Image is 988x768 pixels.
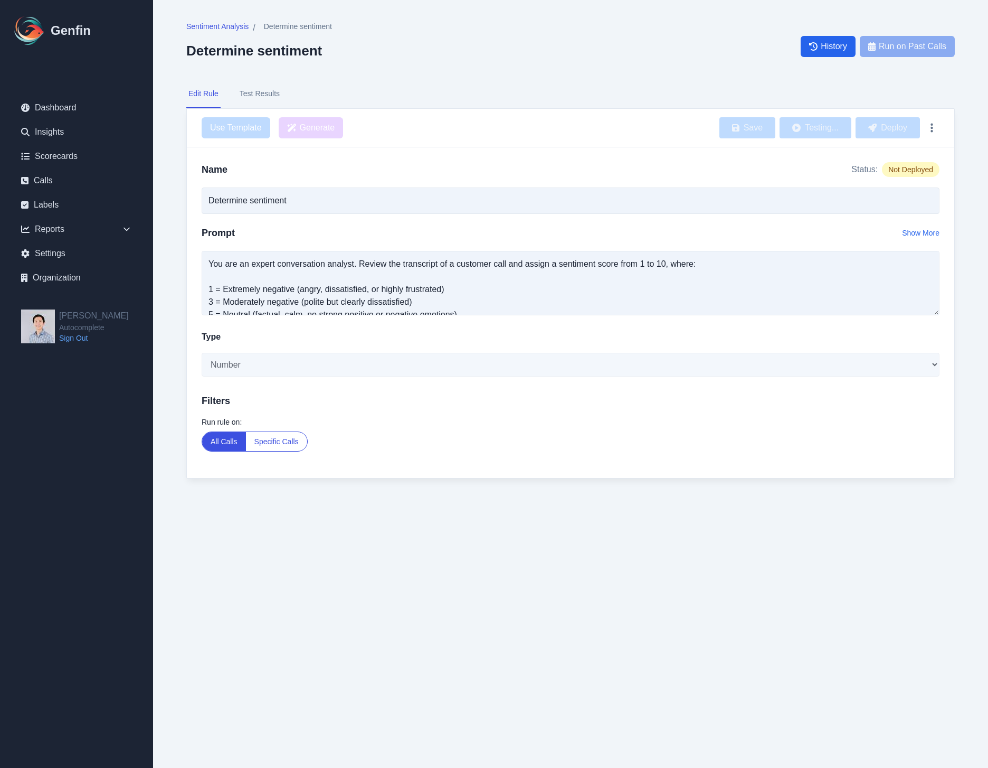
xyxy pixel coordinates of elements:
[202,394,939,408] h3: Filters
[882,162,939,177] span: Not Deployed
[202,432,246,451] button: All Calls
[300,121,335,134] span: Generate
[237,80,282,108] button: Test Results
[13,97,140,118] a: Dashboard
[186,80,221,108] button: Edit Rule
[879,40,946,53] span: Run on Past Calls
[186,21,249,32] span: Sentiment Analysis
[202,331,221,343] label: Type
[13,121,140,143] a: Insights
[21,310,55,343] img: Jeffrey Pang
[801,36,856,57] a: History
[860,36,955,57] button: Run on Past Calls
[821,40,847,53] span: History
[13,146,140,167] a: Scorecards
[186,43,332,59] h2: Determine sentiment
[13,14,46,48] img: Logo
[59,333,129,343] a: Sign Out
[51,22,91,39] h1: Genfin
[202,188,939,214] input: Write your rule name here
[246,432,307,451] button: Specific Calls
[279,117,344,138] button: Generate
[202,117,270,138] span: Use Template
[856,117,920,138] button: Deploy
[13,267,140,288] a: Organization
[13,219,140,240] div: Reports
[186,21,249,34] a: Sentiment Analysis
[851,163,878,176] span: Status:
[902,228,939,238] button: Show More
[264,21,332,32] span: Determine sentiment
[13,194,140,216] a: Labels
[13,170,140,191] a: Calls
[13,243,140,264] a: Settings
[780,117,851,138] button: Testing...
[253,22,255,34] span: /
[59,322,129,333] span: Autocomplete
[202,417,939,427] label: Run rule on:
[59,310,129,322] h2: [PERSON_NAME]
[719,117,775,138] button: Save
[202,162,227,177] h2: Name
[202,251,939,315] textarea: You are an expert conversation analyst. Review the transcript of a customer call and assign a sen...
[202,226,235,240] h2: Prompt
